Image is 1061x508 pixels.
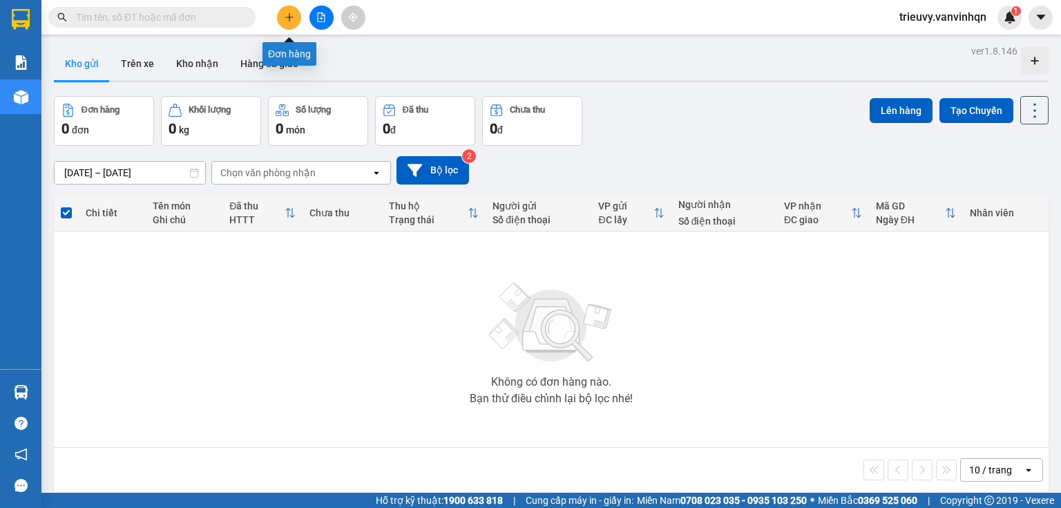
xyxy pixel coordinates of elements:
[888,8,997,26] span: trieuvy.vanvinhqn
[277,6,301,30] button: plus
[443,495,503,506] strong: 1900 633 818
[189,105,231,115] div: Khối lượng
[869,195,963,232] th: Toggle SortBy
[389,200,468,211] div: Thu hộ
[939,98,1013,123] button: Tạo Chuyến
[309,207,375,218] div: Chưa thu
[784,214,851,225] div: ĐC giao
[14,55,28,70] img: solution-icon
[678,199,770,210] div: Người nhận
[1029,6,1053,30] button: caret-down
[497,124,503,135] span: đ
[262,42,316,66] div: Đơn hàng
[382,195,486,232] th: Toggle SortBy
[222,195,302,232] th: Toggle SortBy
[1023,464,1034,476] svg: open
[15,448,28,461] span: notification
[403,105,428,115] div: Đã thu
[510,105,545,115] div: Chưa thu
[276,120,283,137] span: 0
[876,200,945,211] div: Mã GD
[858,495,917,506] strong: 0369 525 060
[371,167,382,178] svg: open
[179,124,189,135] span: kg
[810,498,814,503] span: ⚪️
[165,47,229,80] button: Kho nhận
[876,214,945,225] div: Ngày ĐH
[341,6,365,30] button: aim
[482,96,582,146] button: Chưa thu0đ
[375,96,475,146] button: Đã thu0đ
[389,214,468,225] div: Trạng thái
[1021,47,1049,75] div: Tạo kho hàng mới
[969,463,1012,477] div: 10 / trang
[462,149,476,163] sup: 2
[928,493,930,508] span: |
[970,207,1042,218] div: Nhân viên
[396,156,469,185] button: Bộ lọc
[598,200,653,211] div: VP gửi
[229,214,284,225] div: HTTT
[14,385,28,399] img: warehouse-icon
[61,120,69,137] span: 0
[1035,11,1047,23] span: caret-down
[55,162,205,184] input: Select a date range.
[784,200,851,211] div: VP nhận
[348,12,358,22] span: aim
[110,47,165,80] button: Trên xe
[14,90,28,104] img: warehouse-icon
[1011,6,1021,16] sup: 1
[493,214,584,225] div: Số điện thoại
[513,493,515,508] span: |
[637,493,807,508] span: Miền Nam
[82,105,120,115] div: Đơn hàng
[678,216,770,227] div: Số điện thoại
[153,214,216,225] div: Ghi chú
[268,96,368,146] button: Số lượng0món
[490,120,497,137] span: 0
[54,96,154,146] button: Đơn hàng0đơn
[383,120,390,137] span: 0
[286,124,305,135] span: món
[76,10,239,25] input: Tìm tên, số ĐT hoặc mã đơn
[316,12,326,22] span: file-add
[15,417,28,430] span: question-circle
[984,496,994,505] span: copyright
[57,12,67,22] span: search
[309,6,334,30] button: file-add
[390,124,396,135] span: đ
[1004,11,1016,23] img: icon-new-feature
[971,44,1017,59] div: ver 1.8.146
[161,96,261,146] button: Khối lượng0kg
[376,493,503,508] span: Hỗ trợ kỹ thuật:
[86,207,139,218] div: Chi tiết
[285,12,294,22] span: plus
[229,200,284,211] div: Đã thu
[54,47,110,80] button: Kho gửi
[220,166,316,180] div: Chọn văn phòng nhận
[72,124,89,135] span: đơn
[491,377,611,388] div: Không có đơn hàng nào.
[818,493,917,508] span: Miền Bắc
[482,274,620,371] img: svg+xml;base64,PHN2ZyBjbGFzcz0ibGlzdC1wbHVnX19zdmciIHhtbG5zPSJodHRwOi8vd3d3LnczLm9yZy8yMDAwL3N2Zy...
[229,47,309,80] button: Hàng đã giao
[169,120,176,137] span: 0
[15,479,28,492] span: message
[296,105,331,115] div: Số lượng
[680,495,807,506] strong: 0708 023 035 - 0935 103 250
[870,98,933,123] button: Lên hàng
[526,493,633,508] span: Cung cấp máy in - giấy in:
[777,195,869,232] th: Toggle SortBy
[598,214,653,225] div: ĐC lấy
[591,195,671,232] th: Toggle SortBy
[470,393,633,404] div: Bạn thử điều chỉnh lại bộ lọc nhé!
[153,200,216,211] div: Tên món
[493,200,584,211] div: Người gửi
[1013,6,1018,16] span: 1
[12,9,30,30] img: logo-vxr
